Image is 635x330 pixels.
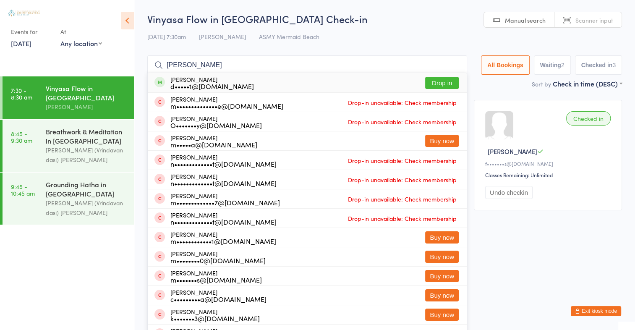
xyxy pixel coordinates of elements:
span: [PERSON_NAME] [199,32,246,41]
div: [PERSON_NAME] [170,192,280,206]
span: Drop-in unavailable: Check membership [346,96,459,109]
div: [PERSON_NAME] [170,212,277,225]
div: 3 [612,62,616,68]
time: 7:30 - 8:30 am [11,87,32,100]
span: Scanner input [575,16,613,24]
div: Vinyasa Flow in [GEOGRAPHIC_DATA] [46,84,127,102]
div: Breathwork & Meditation in [GEOGRAPHIC_DATA] [46,127,127,145]
a: 7:30 -8:30 amVinyasa Flow in [GEOGRAPHIC_DATA][PERSON_NAME] [3,76,134,119]
div: m••••••••••••••e@[DOMAIN_NAME] [170,102,283,109]
div: [PERSON_NAME] [170,76,254,89]
a: [DATE] [11,39,31,48]
h2: Vinyasa Flow in [GEOGRAPHIC_DATA] Check-in [147,12,622,26]
div: f•••••••s@[DOMAIN_NAME] [485,160,613,167]
button: All Bookings [481,55,530,75]
div: d•••••1@[DOMAIN_NAME] [170,83,254,89]
button: Buy now [425,231,459,244]
div: [PERSON_NAME] [170,134,257,148]
span: Drop-in unavailable: Check membership [346,173,459,186]
span: [DATE] 7:30am [147,32,186,41]
div: [PERSON_NAME] (Vrindavan dasi) [PERSON_NAME] [46,145,127,165]
div: [PERSON_NAME] [170,308,260,322]
div: Any location [60,39,102,48]
div: k•••••••3@[DOMAIN_NAME] [170,315,260,322]
a: 8:45 -9:30 amBreathwork & Meditation in [GEOGRAPHIC_DATA][PERSON_NAME] (Vrindavan dasi) [PERSON_N... [3,120,134,172]
button: Drop in [425,77,459,89]
span: Drop-in unavailable: Check membership [346,193,459,205]
div: m•••••a@[DOMAIN_NAME] [170,141,257,148]
div: [PERSON_NAME] [170,154,277,167]
span: Drop-in unavailable: Check membership [346,212,459,225]
div: Events for [11,25,52,39]
div: m•••••••••••••7@[DOMAIN_NAME] [170,199,280,206]
div: Classes Remaining: Unlimited [485,171,613,178]
div: Check in time (DESC) [553,79,622,88]
time: 8:45 - 9:30 am [11,130,32,144]
div: m•••••••s@[DOMAIN_NAME] [170,276,262,283]
div: [PERSON_NAME] (Vrindavan dasi) [PERSON_NAME] [46,198,127,217]
div: n•••••••••••••t@[DOMAIN_NAME] [170,218,277,225]
button: Checked in3 [575,55,622,75]
button: Buy now [425,289,459,301]
a: 9:45 -10:45 amGrounding Hatha in [GEOGRAPHIC_DATA][PERSON_NAME] (Vrindavan dasi) [PERSON_NAME] [3,173,134,225]
div: [PERSON_NAME] [170,115,262,128]
span: Drop-in unavailable: Check membership [346,154,459,167]
div: [PERSON_NAME] [170,173,277,186]
div: m••••••••0@[DOMAIN_NAME] [170,257,266,264]
button: Waiting2 [534,55,571,75]
div: Checked in [566,111,611,126]
span: Drop-in unavailable: Check membership [346,115,459,128]
label: Sort by [532,80,551,88]
div: [PERSON_NAME] [170,96,283,109]
div: O•••••••y@[DOMAIN_NAME] [170,122,262,128]
button: Buy now [425,270,459,282]
span: [PERSON_NAME] [488,147,537,156]
img: Australian School of Meditation & Yoga (Gold Coast) [8,10,40,16]
button: Undo checkin [485,186,533,199]
div: [PERSON_NAME] [170,289,267,302]
button: Buy now [425,135,459,147]
div: [PERSON_NAME] [170,270,262,283]
div: n•••••••••••••t@[DOMAIN_NAME] [170,180,277,186]
span: Manual search [505,16,546,24]
div: [PERSON_NAME] [170,231,276,244]
div: n•••••••••••••t@[DOMAIN_NAME] [170,160,277,167]
button: Buy now [425,309,459,321]
div: [PERSON_NAME] [46,102,127,112]
div: At [60,25,102,39]
div: Grounding Hatha in [GEOGRAPHIC_DATA] [46,180,127,198]
button: Exit kiosk mode [571,306,621,316]
span: ASMY Mermaid Beach [259,32,319,41]
time: 9:45 - 10:45 am [11,183,35,196]
button: Buy now [425,251,459,263]
div: c•••••••••a@[DOMAIN_NAME] [170,296,267,302]
input: Search [147,55,467,75]
div: 2 [561,62,564,68]
div: [PERSON_NAME] [170,250,266,264]
div: m••••••••••••1@[DOMAIN_NAME] [170,238,276,244]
